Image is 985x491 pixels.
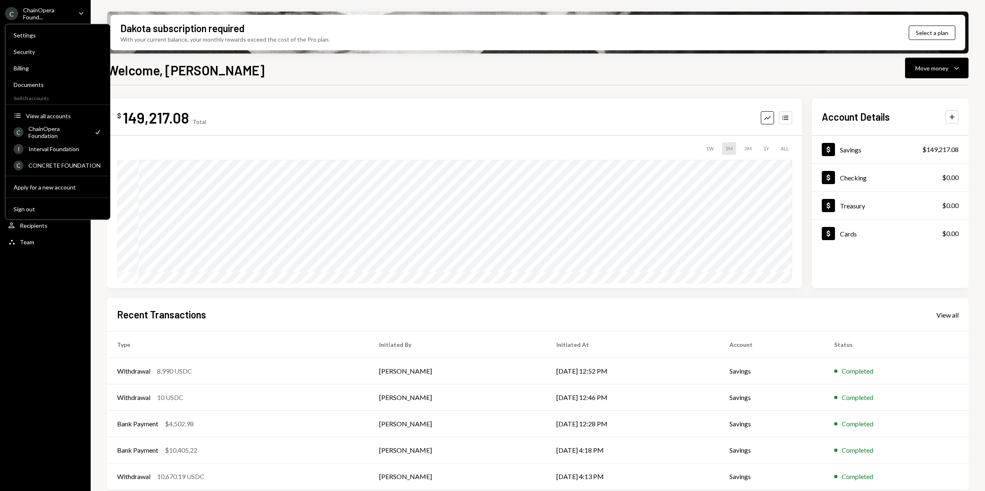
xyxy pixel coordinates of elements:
a: Checking$0.00 [812,164,969,191]
a: IInterval Foundation [9,141,107,156]
a: Treasury$0.00 [812,192,969,219]
div: C [5,7,18,20]
a: View all [936,310,959,319]
a: Security [9,44,107,59]
td: [PERSON_NAME] [369,358,546,384]
div: $10,405.22 [165,445,197,455]
div: Savings [840,146,861,154]
div: View all [936,311,959,319]
a: Recipients [5,218,86,233]
div: ChainOpera Found... [23,7,72,21]
div: $ [117,112,121,120]
th: Initiated At [546,332,720,358]
div: 1M [722,142,736,155]
td: [DATE] 4:18 PM [546,437,720,463]
h1: Welcome, [PERSON_NAME] [107,62,265,78]
th: Account [720,332,824,358]
div: $149,217.08 [922,145,959,154]
div: $4,502.98 [165,419,194,429]
div: C [14,127,23,137]
div: Switch accounts [5,94,110,101]
th: Initiated By [369,332,546,358]
td: [DATE] 12:52 PM [546,358,720,384]
div: Documents [14,81,102,88]
div: Treasury [840,202,865,210]
div: I [14,144,23,154]
td: [PERSON_NAME] [369,437,546,463]
div: Completed [842,366,873,376]
a: Billing [9,61,107,75]
div: Billing [14,65,102,72]
a: Savings$149,217.08 [812,136,969,163]
button: Apply for a new account [9,180,107,195]
div: Withdrawal [117,366,150,376]
button: View all accounts [9,109,107,124]
div: $0.00 [942,229,959,238]
td: [PERSON_NAME] [369,411,546,437]
div: C [14,160,23,170]
div: With your current balance, your monthly rewards exceed the cost of the Pro plan. [120,35,330,44]
div: Recipients [20,222,47,229]
th: Status [824,332,969,358]
h2: Account Details [822,110,890,124]
div: View all accounts [26,112,102,119]
div: 10,670.19 USDC [157,472,204,482]
div: Team [20,238,34,245]
div: Completed [842,472,873,482]
div: $0.00 [942,201,959,210]
div: 1W [703,142,717,155]
div: CONCRETE FOUNDATION [28,162,102,169]
button: Sign out [9,202,107,217]
div: Move money [915,64,948,72]
div: Settings [14,32,102,39]
div: Completed [842,419,873,429]
button: Move money [905,58,969,78]
div: $0.00 [942,173,959,182]
div: 10 USDC [157,393,183,402]
td: [DATE] 4:13 PM [546,463,720,490]
div: 8,990 USDC [157,366,192,376]
div: Interval Foundation [28,145,102,152]
div: ChainOpera Foundation [28,125,89,139]
div: Cards [840,230,857,238]
div: Total [192,118,206,125]
h2: Recent Transactions [117,308,206,321]
div: Completed [842,393,873,402]
a: Cards$0.00 [812,220,969,247]
th: Type [107,332,369,358]
td: [PERSON_NAME] [369,384,546,411]
td: Savings [720,411,824,437]
div: Bank Payment [117,419,158,429]
div: 149,217.08 [123,108,189,127]
td: Savings [720,437,824,463]
td: [DATE] 12:46 PM [546,384,720,411]
div: Dakota subscription required [120,21,244,35]
div: 1Y [760,142,772,155]
td: Savings [720,384,824,411]
div: Bank Payment [117,445,158,455]
div: Withdrawal [117,393,150,402]
a: CCONCRETE FOUNDATION [9,158,107,173]
td: Savings [720,358,824,384]
a: Team [5,234,86,249]
div: ALL [777,142,792,155]
td: [PERSON_NAME] [369,463,546,490]
div: Checking [840,174,867,182]
div: 3M [741,142,755,155]
div: Apply for a new account [14,183,102,190]
div: Sign out [14,205,102,212]
div: Security [14,48,102,55]
div: Completed [842,445,873,455]
a: Settings [9,28,107,42]
div: Withdrawal [117,472,150,482]
td: Savings [720,463,824,490]
td: [DATE] 12:28 PM [546,411,720,437]
button: Select a plan [909,26,955,40]
a: Documents [9,77,107,92]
